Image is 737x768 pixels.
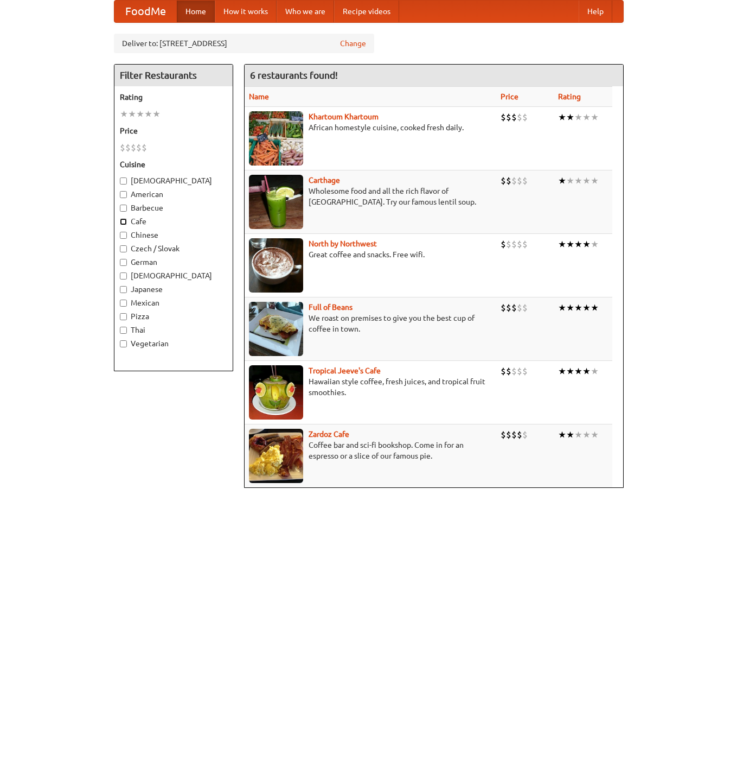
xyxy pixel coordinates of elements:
[501,429,506,441] li: $
[558,429,566,441] li: ★
[142,142,147,154] li: $
[334,1,399,22] a: Recipe videos
[144,108,152,120] li: ★
[309,239,377,248] a: North by Northwest
[249,440,492,461] p: Coffee bar and sci-fi bookshop. Come in for an espresso or a slice of our famous pie.
[566,175,574,187] li: ★
[120,327,127,334] input: Thai
[120,259,127,266] input: German
[120,191,127,198] input: American
[558,302,566,314] li: ★
[522,302,528,314] li: $
[574,111,582,123] li: ★
[566,111,574,123] li: ★
[120,325,227,335] label: Thai
[558,92,581,101] a: Rating
[125,142,131,154] li: $
[517,175,522,187] li: $
[558,111,566,123] li: ★
[574,365,582,377] li: ★
[309,176,340,185] a: Carthage
[582,365,591,377] li: ★
[177,1,215,22] a: Home
[558,238,566,250] li: ★
[579,1,612,22] a: Help
[517,429,522,441] li: $
[120,232,127,239] input: Chinese
[522,429,528,441] li: $
[249,429,303,483] img: zardoz.jpg
[506,302,511,314] li: $
[506,111,511,123] li: $
[517,238,522,250] li: $
[591,302,599,314] li: ★
[249,302,303,356] img: beans.jpg
[120,300,127,307] input: Mexican
[517,365,522,377] li: $
[249,175,303,229] img: carthage.jpg
[582,111,591,123] li: ★
[120,340,127,347] input: Vegetarian
[249,249,492,260] p: Great coffee and snacks. Free wifi.
[249,238,303,293] img: north.jpg
[120,245,127,252] input: Czech / Slovak
[249,313,492,334] p: We roast on premises to give you the best cup of coffee in town.
[120,159,227,170] h5: Cuisine
[120,270,227,281] label: [DEMOGRAPHIC_DATA]
[120,257,227,268] label: German
[501,92,518,101] a: Price
[249,122,492,133] p: African homestyle cuisine, cooked fresh daily.
[136,142,142,154] li: $
[152,108,161,120] li: ★
[136,108,144,120] li: ★
[120,313,127,320] input: Pizza
[128,108,136,120] li: ★
[249,92,269,101] a: Name
[309,366,381,375] a: Tropical Jeeve's Cafe
[120,311,227,322] label: Pizza
[501,365,506,377] li: $
[120,338,227,349] label: Vegetarian
[522,365,528,377] li: $
[501,111,506,123] li: $
[506,365,511,377] li: $
[250,70,338,80] ng-pluralize: 6 restaurants found!
[566,238,574,250] li: ★
[120,92,227,103] h5: Rating
[591,429,599,441] li: ★
[120,284,227,295] label: Japanese
[120,108,128,120] li: ★
[574,429,582,441] li: ★
[511,429,517,441] li: $
[249,186,492,207] p: Wholesome food and all the rich flavor of [GEOGRAPHIC_DATA]. Try our famous lentil soup.
[591,238,599,250] li: ★
[120,125,227,136] h5: Price
[582,175,591,187] li: ★
[511,111,517,123] li: $
[574,175,582,187] li: ★
[114,34,374,53] div: Deliver to: [STREET_ADDRESS]
[120,175,227,186] label: [DEMOGRAPHIC_DATA]
[506,238,511,250] li: $
[522,238,528,250] li: $
[309,430,349,439] a: Zardoz Cafe
[114,1,177,22] a: FoodMe
[591,175,599,187] li: ★
[309,303,353,312] a: Full of Beans
[566,429,574,441] li: ★
[566,365,574,377] li: ★
[340,38,366,49] a: Change
[522,111,528,123] li: $
[249,365,303,420] img: jeeves.jpg
[517,302,522,314] li: $
[511,302,517,314] li: $
[511,238,517,250] li: $
[120,243,227,254] label: Czech / Slovak
[511,365,517,377] li: $
[120,142,125,154] li: $
[501,302,506,314] li: $
[120,297,227,308] label: Mexican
